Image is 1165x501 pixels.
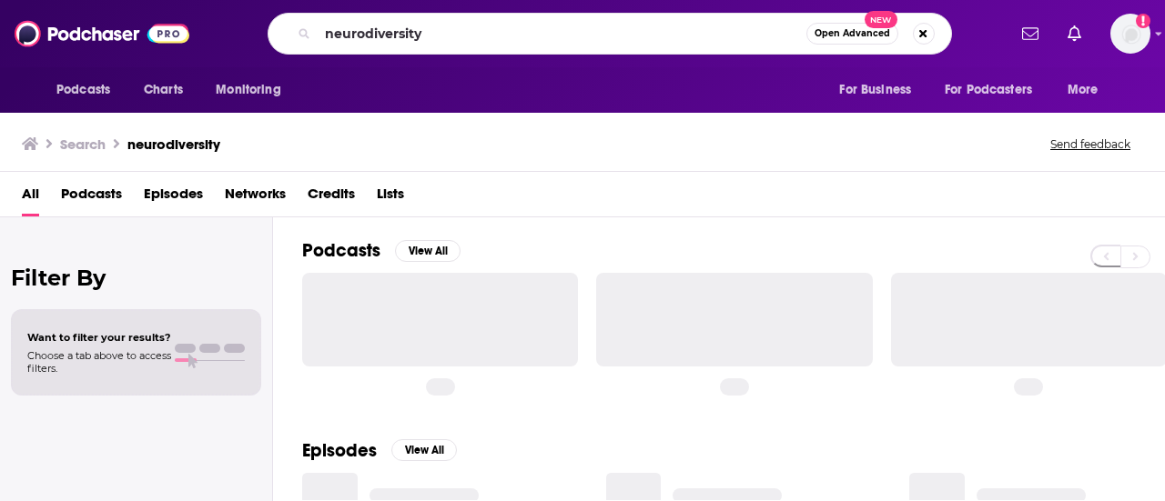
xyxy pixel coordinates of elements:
span: New [865,11,897,28]
h2: Filter By [11,265,261,291]
a: Lists [377,179,404,216]
button: open menu [933,73,1059,107]
span: For Podcasters [945,77,1032,103]
span: Monitoring [216,77,280,103]
a: Podcasts [61,179,122,216]
button: View All [391,439,457,461]
div: Search podcasts, credits, & more... [268,13,952,55]
h2: Episodes [302,439,377,462]
a: All [22,179,39,216]
span: Want to filter your results? [27,331,171,344]
h3: Search [60,135,106,153]
button: Open AdvancedNew [806,23,898,45]
a: Networks [225,179,286,216]
h2: Podcasts [302,239,380,262]
svg: Add a profile image [1136,14,1150,28]
a: Charts [132,73,194,107]
span: Charts [144,77,183,103]
a: EpisodesView All [302,439,457,462]
button: View All [395,240,461,262]
a: Credits [308,179,355,216]
button: open menu [1055,73,1121,107]
span: For Business [839,77,911,103]
a: Episodes [144,179,203,216]
img: Podchaser - Follow, Share and Rate Podcasts [15,16,189,51]
span: Logged in as juliahaav [1110,14,1150,54]
span: Open Advanced [815,29,890,38]
a: PodcastsView All [302,239,461,262]
button: Send feedback [1045,136,1136,152]
span: More [1068,77,1099,103]
button: open menu [826,73,934,107]
button: open menu [44,73,134,107]
span: Choose a tab above to access filters. [27,349,171,375]
a: Show notifications dropdown [1060,18,1089,49]
img: User Profile [1110,14,1150,54]
a: Show notifications dropdown [1015,18,1046,49]
button: Show profile menu [1110,14,1150,54]
button: open menu [203,73,304,107]
input: Search podcasts, credits, & more... [318,19,806,48]
span: Podcasts [56,77,110,103]
h3: neurodiversity [127,135,220,153]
